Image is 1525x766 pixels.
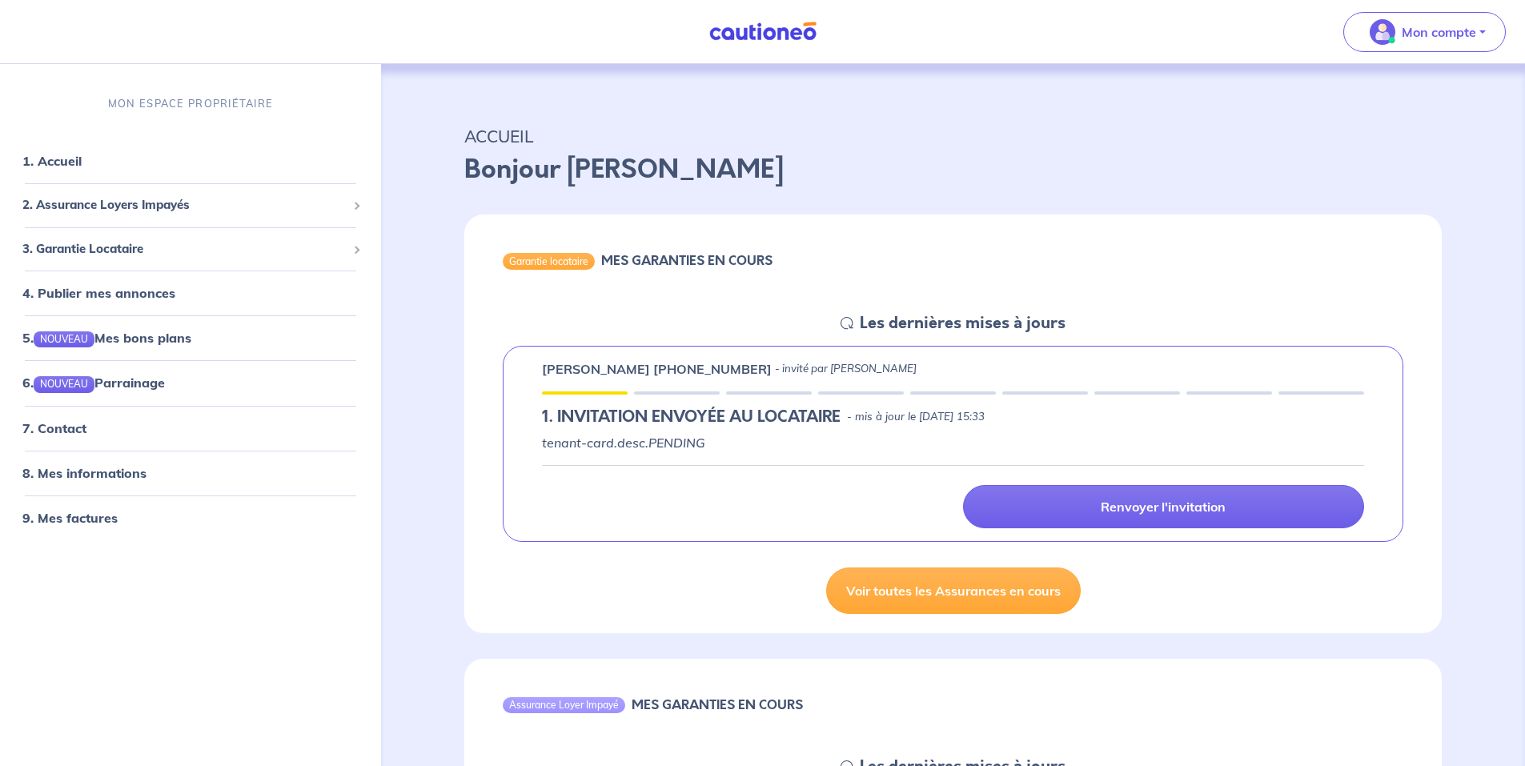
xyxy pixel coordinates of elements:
span: 2. Assurance Loyers Impayés [22,196,347,215]
div: 4. Publier mes annonces [6,277,375,309]
div: 5.NOUVEAUMes bons plans [6,322,375,354]
div: Garantie locataire [503,253,595,269]
a: 8. Mes informations [22,464,146,480]
div: state: PENDING, Context: IN-LANDLORD [542,407,1364,427]
p: MON ESPACE PROPRIÉTAIRE [108,96,273,111]
p: - mis à jour le [DATE] 15:33 [847,409,985,425]
a: 7. Contact [22,419,86,435]
div: 3. Garantie Locataire [6,233,375,264]
div: 2. Assurance Loyers Impayés [6,190,375,221]
p: ACCUEIL [464,122,1442,150]
p: - invité par [PERSON_NAME] [775,361,917,377]
a: 1. Accueil [22,153,82,169]
a: 9. Mes factures [22,509,118,525]
h5: 1.︎ INVITATION ENVOYÉE AU LOCATAIRE [542,407,841,427]
div: 6.NOUVEAUParrainage [6,367,375,399]
p: [PERSON_NAME] [PHONE_NUMBER] [542,359,772,379]
p: Mon compte [1402,22,1476,42]
h5: Les dernières mises à jours [860,314,1065,333]
a: 6.NOUVEAUParrainage [22,375,165,391]
img: illu_account_valid_menu.svg [1370,19,1395,45]
div: 1. Accueil [6,145,375,177]
div: Assurance Loyer Impayé [503,697,625,713]
div: 7. Contact [6,411,375,443]
h6: MES GARANTIES EN COURS [632,697,803,712]
h6: MES GARANTIES EN COURS [601,253,773,268]
p: tenant-card.desc.PENDING [542,433,1364,452]
div: 8. Mes informations [6,456,375,488]
a: Voir toutes les Assurances en cours [826,567,1081,614]
a: 4. Publier mes annonces [22,285,175,301]
span: 3. Garantie Locataire [22,239,347,258]
button: illu_account_valid_menu.svgMon compte [1343,12,1506,52]
img: Cautioneo [703,22,823,42]
div: 9. Mes factures [6,501,375,533]
a: 5.NOUVEAUMes bons plans [22,330,191,346]
p: Bonjour [PERSON_NAME] [464,150,1442,189]
a: Renvoyer l'invitation [963,485,1364,528]
p: Renvoyer l'invitation [1101,499,1226,515]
